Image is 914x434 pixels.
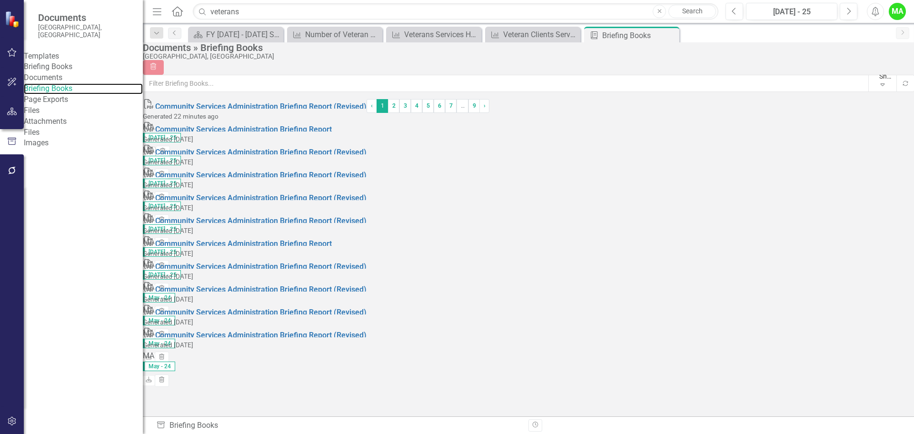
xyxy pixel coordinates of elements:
[24,72,143,83] div: Documents
[143,202,181,211] span: [DATE] - 25
[143,133,181,142] span: [DATE] - 25
[889,3,906,20] button: MA
[24,138,143,149] a: Images
[143,341,193,349] small: Generated [DATE]
[143,351,367,362] div: MA
[24,83,143,94] a: Briefing Books
[155,171,367,180] a: Community Services Administration Briefing Report (Revised)
[503,29,578,40] div: Veteran Clients Served
[746,3,837,20] button: [DATE] - 25
[143,75,869,92] input: Filter Briefing Books...
[155,102,367,111] a: Community Services Administration Briefing Report (Revised)
[143,318,193,326] small: Generated [DATE]
[155,308,367,317] a: Community Services Administration Briefing Report (Revised)
[24,94,143,105] a: Page Exports
[38,23,133,39] small: [GEOGRAPHIC_DATA], [GEOGRAPHIC_DATA]
[4,10,22,28] img: ClearPoint Strategy
[143,158,193,166] small: Generated [DATE]
[468,99,480,112] a: 9
[24,51,143,62] div: Templates
[143,339,175,348] span: May - 24
[206,29,281,40] div: FY [DATE] - [DATE] Strategic Plan
[289,29,380,40] a: Number of Veteran Transports
[143,273,193,280] small: Generated [DATE]
[143,204,193,212] small: Generated [DATE]
[143,362,175,371] span: May - 24
[143,295,193,303] small: Generated [DATE]
[879,71,892,81] div: Show All
[24,105,143,116] div: Files
[155,148,367,157] a: Community Services Administration Briefing Report (Revised)
[143,247,181,257] span: [DATE] - 25
[156,420,521,431] div: Briefing Books
[143,179,181,188] span: [DATE] - 25
[155,216,367,225] a: Community Services Administration Briefing Report (Revised)
[193,3,718,20] input: Search ClearPoint...
[143,227,193,234] small: Generated [DATE]
[143,293,175,303] span: May - 24
[371,102,373,109] span: ‹
[155,125,332,134] a: Community Services Administration Briefing Report
[190,29,281,40] a: FY [DATE] - [DATE] Strategic Plan
[484,102,486,109] span: ›
[143,270,181,280] span: [DATE] - 25
[399,99,411,112] a: 3
[305,29,380,40] div: Number of Veteran Transports
[422,99,434,112] a: 5
[143,316,175,325] span: May - 24
[377,99,388,112] span: 1
[434,99,445,112] a: 6
[143,224,181,234] span: [DATE] - 25
[155,239,332,248] a: Community Services Administration Briefing Report
[487,29,578,40] a: Veteran Clients Served
[388,29,479,40] a: Veterans Services Heat Map
[24,61,143,72] a: Briefing Books
[24,127,143,138] a: Files
[143,250,193,257] small: Generated [DATE]
[404,29,479,40] div: Veterans Services Heat Map
[24,116,143,127] a: Attachments
[155,193,367,202] a: Community Services Administration Briefing Report (Revised)
[749,6,834,18] div: [DATE] - 25
[388,99,399,112] a: 2
[143,135,193,143] small: Generated [DATE]
[155,262,367,271] a: Community Services Administration Briefing Report (Revised)
[143,156,181,165] span: [DATE] - 25
[155,285,367,294] a: Community Services Administration Briefing Report (Revised)
[155,331,367,340] a: Community Services Administration Briefing Report (Revised)
[38,12,133,23] span: Documents
[411,99,422,112] a: 4
[445,99,457,112] a: 7
[143,42,909,53] div: Documents » Briefing Books
[602,30,677,41] div: Briefing Books
[143,112,219,120] small: Generated 22 minutes ago
[668,5,716,18] a: Search
[143,53,909,60] div: [GEOGRAPHIC_DATA], [GEOGRAPHIC_DATA]
[143,181,193,189] small: Generated [DATE]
